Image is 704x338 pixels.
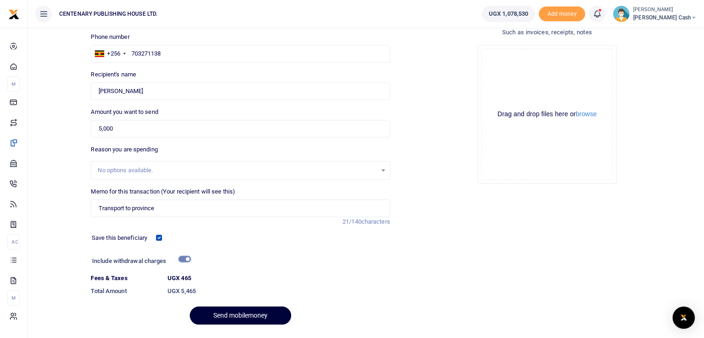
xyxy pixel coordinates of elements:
[91,288,160,295] h6: Total Amount
[91,45,128,62] div: Uganda: +256
[613,6,629,22] img: profile-user
[91,145,157,154] label: Reason you are spending
[613,6,697,22] a: profile-user [PERSON_NAME] [PERSON_NAME] Cash
[576,111,597,117] button: browse
[87,274,164,283] dt: Fees & Taxes
[91,200,390,217] input: Enter extra information
[478,45,617,184] div: File Uploader
[91,187,235,196] label: Memo for this transaction (Your recipient will see this)
[633,13,697,22] span: [PERSON_NAME] Cash
[633,6,697,14] small: [PERSON_NAME]
[673,307,695,329] div: Open Intercom Messenger
[91,70,136,79] label: Recipient's name
[168,274,191,283] label: UGX 465
[8,9,19,20] img: logo-small
[361,218,390,225] span: characters
[482,6,535,22] a: UGX 1,078,530
[343,218,361,225] span: 21/140
[8,10,19,17] a: logo-small logo-large logo-large
[7,290,20,306] li: M
[91,107,158,117] label: Amount you want to send
[539,10,585,17] a: Add money
[91,82,390,100] input: Loading name...
[168,288,390,295] h6: UGX 5,465
[92,233,147,243] label: Save this beneficiary
[7,76,20,92] li: M
[539,6,585,22] span: Add money
[7,234,20,250] li: Ac
[539,6,585,22] li: Toup your wallet
[398,27,697,38] h4: Such as invoices, receipts, notes
[91,45,390,63] input: Enter phone number
[91,32,129,42] label: Phone number
[91,120,390,138] input: UGX
[107,49,120,58] div: +256
[190,307,291,325] button: Send mobilemoney
[92,257,187,265] h6: Include withdrawal charges
[482,110,612,119] div: Drag and drop files here or
[478,6,539,22] li: Wallet ballance
[489,9,528,19] span: UGX 1,078,530
[98,166,376,175] div: No options available.
[56,10,161,18] span: CENTENARY PUBLISHING HOUSE LTD.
